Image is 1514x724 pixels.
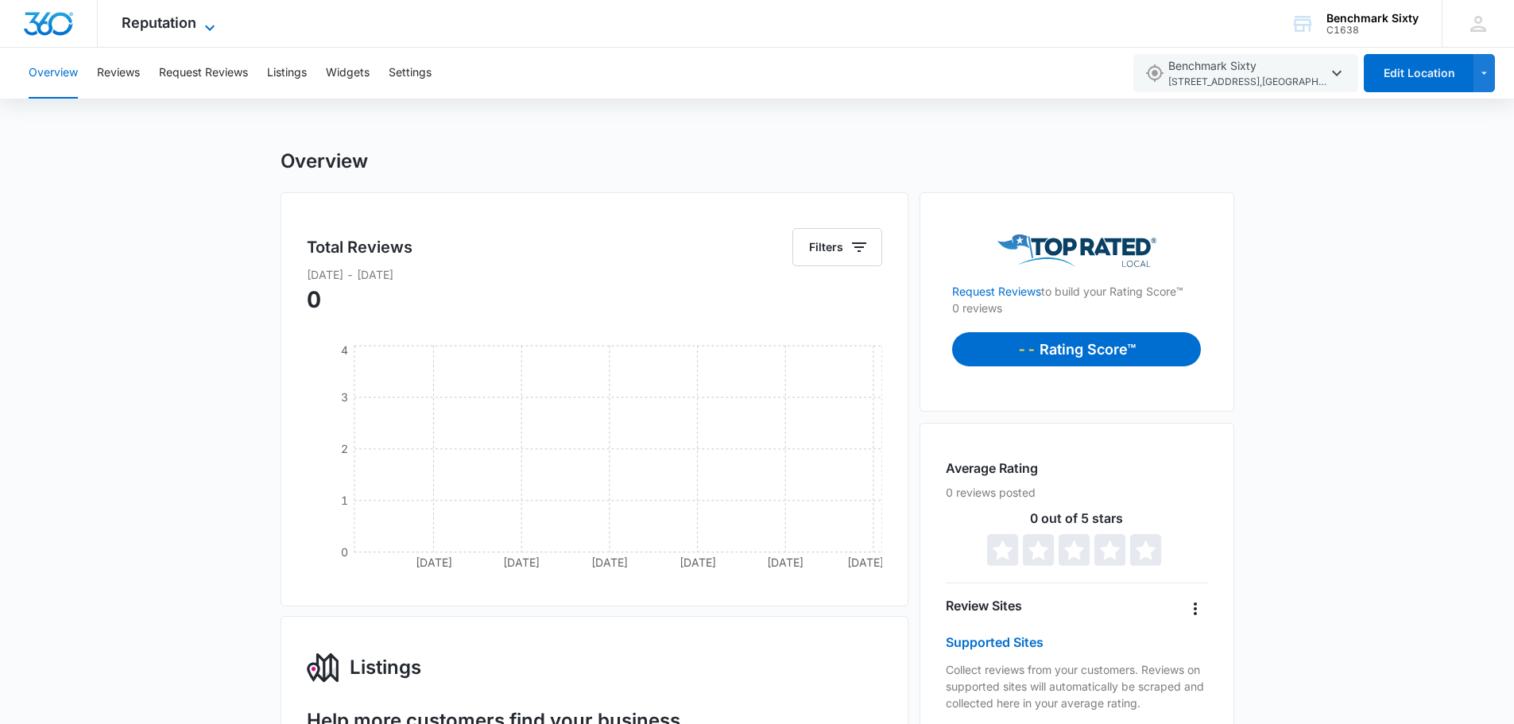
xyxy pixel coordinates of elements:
span: [STREET_ADDRESS] , [GEOGRAPHIC_DATA] , BC [1168,75,1327,90]
p: 0 reviews [952,300,1201,316]
button: Settings [389,48,432,99]
span: 0 [307,286,321,313]
h3: Listings [350,653,421,682]
tspan: 3 [340,390,347,404]
p: Collect reviews from your customers. Reviews on supported sites will automatically be scraped and... [946,661,1207,711]
button: Edit Location [1364,54,1473,92]
img: Top Rated Local Logo [997,234,1156,267]
button: Listings [267,48,307,99]
tspan: [DATE] [415,556,451,569]
button: Overview [29,48,78,99]
tspan: [DATE] [847,556,884,569]
button: Benchmark Sixty[STREET_ADDRESS],[GEOGRAPHIC_DATA],BC [1133,54,1358,92]
tspan: 2 [340,442,347,455]
div: account name [1326,12,1419,25]
button: Widgets [326,48,370,99]
p: 0 out of 5 stars [946,512,1207,525]
tspan: 4 [340,343,347,357]
h1: Overview [281,149,368,173]
button: Reviews [97,48,140,99]
p: -- [1017,339,1040,360]
div: account id [1326,25,1419,36]
tspan: [DATE] [503,556,540,569]
tspan: [DATE] [767,556,803,569]
tspan: 1 [340,494,347,507]
h5: Total Reviews [307,235,412,259]
h4: Average Rating [946,459,1038,478]
p: Rating Score™ [1040,339,1136,360]
p: [DATE] - [DATE] [307,266,883,283]
span: Benchmark Sixty [1168,57,1327,90]
button: Overflow Menu [1183,596,1208,621]
tspan: [DATE] [680,556,716,569]
a: Request Reviews [952,285,1041,298]
h4: Review Sites [946,596,1022,615]
button: Filters [792,228,882,266]
button: Request Reviews [159,48,248,99]
p: 0 reviews posted [946,484,1207,501]
a: Supported Sites [946,634,1044,650]
p: to build your Rating Score™ [952,267,1201,300]
tspan: [DATE] [591,556,628,569]
tspan: 0 [340,545,347,559]
span: Reputation [122,14,196,31]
